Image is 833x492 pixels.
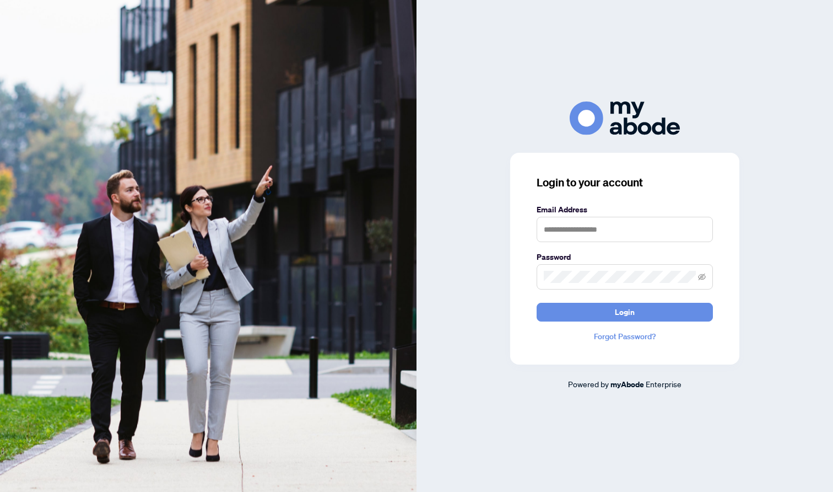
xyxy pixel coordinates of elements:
[698,273,706,281] span: eye-invisible
[610,378,644,391] a: myAbode
[646,379,681,389] span: Enterprise
[615,303,635,321] span: Login
[537,175,713,190] h3: Login to your account
[537,330,713,343] a: Forgot Password?
[537,204,713,216] label: Email Address
[537,303,713,322] button: Login
[570,101,680,135] img: ma-logo
[537,251,713,263] label: Password
[568,379,609,389] span: Powered by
